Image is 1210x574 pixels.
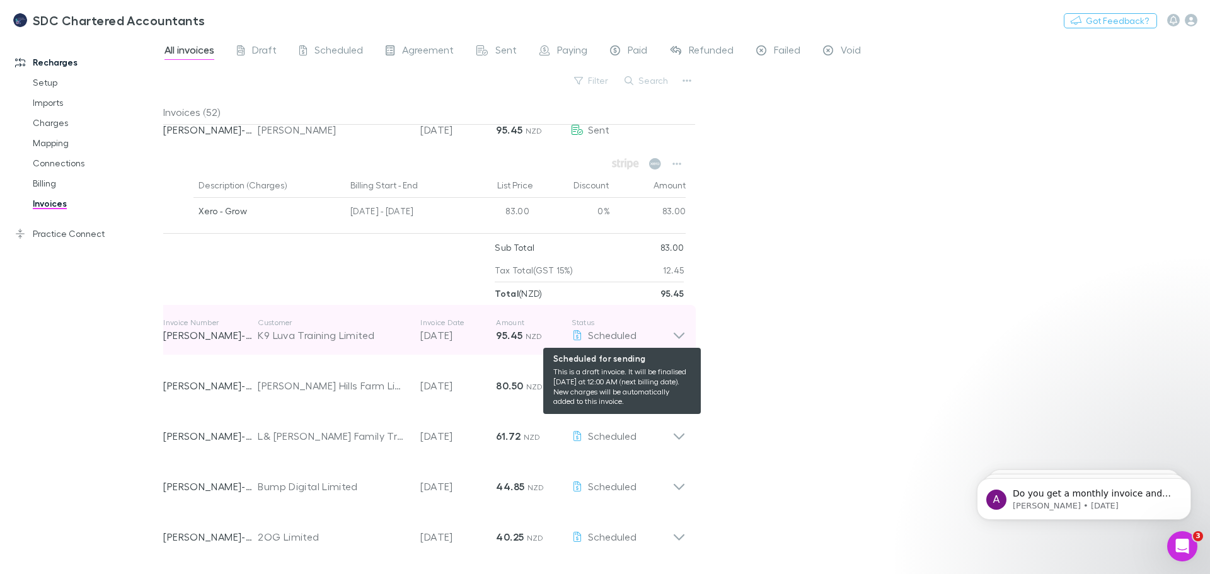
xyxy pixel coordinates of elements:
a: Invoices [20,193,170,214]
span: Scheduled [588,480,637,492]
strong: 80.50 [496,379,523,392]
div: [DATE] - [DATE] [345,198,459,228]
span: Failed [774,43,800,60]
p: [DATE] [420,122,496,137]
p: Invoice Date [420,318,496,328]
a: Billing [20,173,170,193]
span: Scheduled [588,430,637,442]
p: [DATE] [420,479,496,494]
span: Sent [588,123,609,135]
span: 3 [1193,531,1203,541]
div: L& [PERSON_NAME] Family Trust [258,428,408,444]
span: Refunded [689,43,734,60]
span: Sent [495,43,517,60]
div: Bump Digital Limited [258,479,408,494]
span: NZD [526,331,543,341]
div: 83.00 [459,198,534,228]
button: Got Feedback? [1064,13,1157,28]
div: [PERSON_NAME]-0058Bump Digital Limited[DATE]44.85 NZDScheduled [153,456,696,507]
a: Connections [20,153,170,173]
span: Paying [557,43,587,60]
p: [PERSON_NAME]-0058 [163,479,258,494]
span: NZD [527,533,544,542]
span: Available when invoice is finalised [609,155,642,173]
strong: Total [495,288,519,299]
strong: 95.45 [660,288,684,299]
strong: 95.45 [496,329,522,342]
strong: 44.85 [496,480,524,493]
span: All invoices [164,43,214,60]
div: [PERSON_NAME]-0043[PERSON_NAME] Hills Farm Limited[DATE]80.50 NZDScheduled [153,355,696,406]
span: Scheduled [314,43,363,60]
button: Search [618,73,676,88]
span: Agreement [402,43,454,60]
p: Invoice Number [163,318,258,328]
span: Scheduled [588,329,637,341]
p: [PERSON_NAME]-0044 [163,328,258,343]
div: [PERSON_NAME] [258,122,408,137]
strong: 40.25 [496,531,524,543]
a: Imports [20,93,170,113]
span: NZD [526,382,543,391]
p: [PERSON_NAME]-0051 [163,529,258,544]
span: NZD [524,432,541,442]
p: ( NZD ) [495,282,542,305]
p: [PERSON_NAME]-0043 [163,378,258,393]
a: Recharges [3,52,170,72]
div: Invoice Number[PERSON_NAME]-0049Customer[PERSON_NAME]Invoice Date[DATE]Amount95.45 NZDStatusSent [153,100,696,150]
p: Tax Total (GST 15%) [495,259,573,282]
div: Xero - Grow [199,198,340,224]
span: Scheduled [588,379,637,391]
a: Setup [20,72,170,93]
span: NZD [526,126,543,135]
div: Invoice Number[PERSON_NAME]-0044CustomerK9 Luva Training LimitedInvoice Date[DATE]Amount95.45 NZD... [153,305,696,355]
div: 0% [534,198,610,228]
iframe: Intercom live chat [1167,531,1197,561]
span: Paid [628,43,647,60]
p: 83.00 [660,236,684,259]
p: [DATE] [420,378,496,393]
h3: SDC Chartered Accountants [33,13,205,28]
img: SDC Chartered Accountants's Logo [13,13,28,28]
span: Void [841,43,861,60]
iframe: Intercom notifications message [958,452,1210,540]
strong: 95.45 [496,123,522,136]
p: [PERSON_NAME]-0049 [163,122,258,137]
div: [PERSON_NAME] Hills Farm Limited [258,378,408,393]
div: K9 Luva Training Limited [258,328,408,343]
div: 2OG Limited [258,529,408,544]
p: [DATE] [420,428,496,444]
p: Amount [496,318,572,328]
div: 83.00 [610,198,686,228]
a: Mapping [20,133,170,153]
a: SDC Chartered Accountants [5,5,213,35]
p: [DATE] [420,529,496,544]
span: Scheduled [588,531,637,542]
button: Filter [568,73,616,88]
p: Customer [258,318,408,328]
a: Practice Connect [3,224,170,244]
p: [DATE] [420,328,496,343]
strong: 61.72 [496,430,521,442]
p: 12.45 [663,259,684,282]
div: [PERSON_NAME]-0050L& [PERSON_NAME] Family Trust[DATE]61.72 NZDScheduled [153,406,696,456]
a: Charges [20,113,170,133]
p: Sub Total [495,236,534,259]
p: [PERSON_NAME]-0050 [163,428,258,444]
span: Draft [252,43,277,60]
div: [PERSON_NAME]-00512OG Limited[DATE]40.25 NZDScheduled [153,507,696,557]
p: Status [572,318,672,328]
span: NZD [527,483,544,492]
